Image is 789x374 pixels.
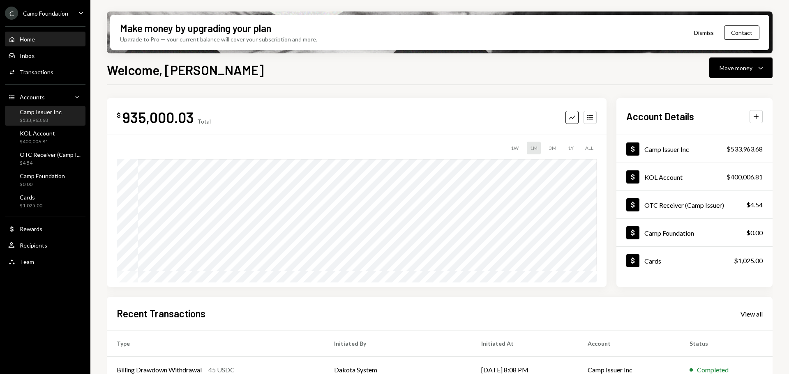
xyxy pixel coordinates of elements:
[626,110,694,123] h2: Account Details
[527,142,541,154] div: 1M
[546,142,560,154] div: 3M
[5,149,85,168] a: OTC Receiver (Camp I...$4.54
[5,238,85,252] a: Recipients
[720,64,752,72] div: Move money
[5,191,85,211] a: Cards$1,025.00
[5,48,85,63] a: Inbox
[20,130,55,137] div: KOL Account
[5,64,85,79] a: Transactions
[471,330,578,357] th: Initiated At
[20,202,42,209] div: $1,025.00
[684,23,724,42] button: Dismiss
[324,330,471,357] th: Initiated By
[508,142,522,154] div: 1W
[644,257,661,265] div: Cards
[20,108,62,115] div: Camp Issuer Inc
[727,144,763,154] div: $533,963.68
[578,330,680,357] th: Account
[5,127,85,147] a: KOL Account$400,006.81
[20,194,42,201] div: Cards
[20,172,65,179] div: Camp Foundation
[709,57,773,78] button: Move money
[644,145,689,153] div: Camp Issuer Inc
[5,221,85,236] a: Rewards
[741,310,763,318] div: View all
[5,89,85,104] a: Accounts
[5,7,18,20] div: C
[5,254,85,269] a: Team
[20,160,81,167] div: $4.54
[20,181,65,188] div: $0.00
[20,225,42,232] div: Rewards
[644,173,683,181] div: KOL Account
[727,172,763,182] div: $400,006.81
[616,135,773,163] a: Camp Issuer Inc$533,963.68
[120,35,317,44] div: Upgrade to Pro — your current balance will cover your subscription and more.
[197,118,211,125] div: Total
[724,25,759,40] button: Contact
[746,200,763,210] div: $4.54
[616,247,773,274] a: Cards$1,025.00
[5,170,85,190] a: Camp Foundation$0.00
[20,69,53,76] div: Transactions
[734,256,763,266] div: $1,025.00
[117,111,121,119] div: $
[20,138,55,145] div: $400,006.81
[644,229,694,237] div: Camp Foundation
[20,94,45,101] div: Accounts
[20,117,62,124] div: $533,963.68
[741,309,763,318] a: View all
[120,21,271,35] div: Make money by upgrading your plan
[107,62,264,78] h1: Welcome, [PERSON_NAME]
[616,191,773,218] a: OTC Receiver (Camp Issuer)$4.54
[20,258,34,265] div: Team
[20,151,81,158] div: OTC Receiver (Camp I...
[616,219,773,246] a: Camp Foundation$0.00
[20,242,47,249] div: Recipients
[616,163,773,190] a: KOL Account$400,006.81
[23,10,68,17] div: Camp Foundation
[20,52,35,59] div: Inbox
[746,228,763,238] div: $0.00
[5,32,85,46] a: Home
[20,36,35,43] div: Home
[582,142,597,154] div: ALL
[107,330,324,357] th: Type
[644,201,724,209] div: OTC Receiver (Camp Issuer)
[565,142,577,154] div: 1Y
[680,330,773,357] th: Status
[5,106,85,126] a: Camp Issuer Inc$533,963.68
[122,108,194,126] div: 935,000.03
[117,307,205,320] h2: Recent Transactions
